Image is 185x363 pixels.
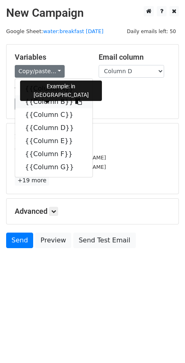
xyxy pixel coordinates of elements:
[15,155,106,161] small: [EMAIL_ADDRESS][DOMAIN_NAME]
[99,53,170,62] h5: Email column
[15,121,92,134] a: {{Column D}}
[15,175,49,186] a: +19 more
[6,28,104,34] small: Google Sheet:
[20,81,102,101] div: Example: in [GEOGRAPHIC_DATA]
[144,324,185,363] iframe: Chat Widget
[124,27,179,36] span: Daily emails left: 50
[15,108,92,121] a: {{Column C}}
[15,148,92,161] a: {{Column F}}
[6,6,179,20] h2: New Campaign
[124,28,179,34] a: Daily emails left: 50
[15,53,86,62] h5: Variables
[15,82,92,95] a: {{Column A}}
[144,324,185,363] div: Tiện ích trò chuyện
[73,233,135,248] a: Send Test Email
[35,233,71,248] a: Preview
[15,134,92,148] a: {{Column E}}
[6,233,33,248] a: Send
[43,28,104,34] a: water:breakfast [DATE]
[15,207,170,216] h5: Advanced
[15,164,106,170] small: [EMAIL_ADDRESS][DOMAIN_NAME]
[15,161,92,174] a: {{Column G}}
[15,95,92,108] a: {{Column B}}
[15,65,65,78] a: Copy/paste...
